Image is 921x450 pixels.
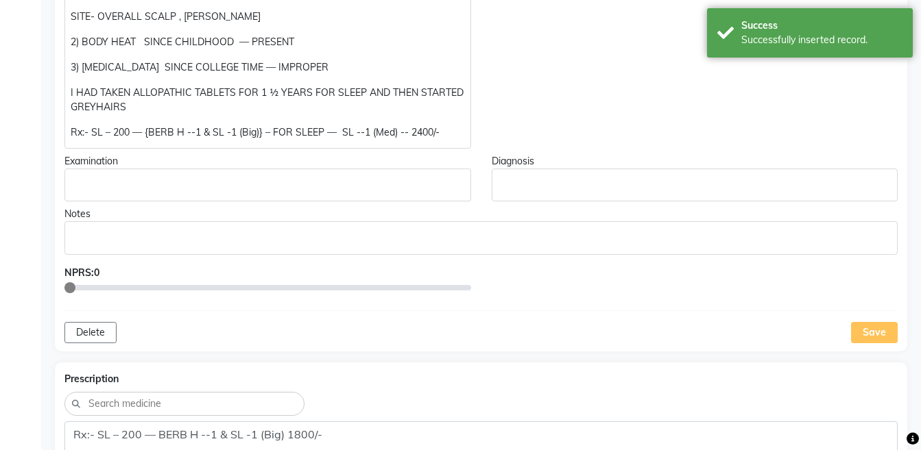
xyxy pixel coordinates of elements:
div: Notes [64,207,898,221]
div: Success [741,18,902,33]
div: Examination [64,154,471,168]
div: Rich Text Editor, main [64,221,898,254]
div: Successfully inserted record. [741,33,902,47]
p: SITE- OVERALL SCALP , [PERSON_NAME] [71,10,464,24]
div: Prescription [64,372,898,386]
p: 3) [MEDICAL_DATA] SINCE COLLEGE TIME — IMPROPER [71,60,464,75]
button: Delete [64,322,117,343]
div: Rich Text Editor, main [492,168,898,201]
input: Search medicine [87,396,297,412]
span: 0 [94,266,99,279]
div: Rich Text Editor, main [64,168,471,201]
div: Diagnosis [492,154,898,168]
p: Rx:- SL – 200 — {BERB H --1 & SL -1 (Big)} – FOR SLEEP — SL --1 (Med) -- 2400/- [71,125,464,140]
div: NPRS: [64,266,471,280]
p: I HAD TAKEN ALLOPATHIC TABLETS FOR 1 ½ YEARS FOR SLEEP AND THEN STARTED GREYHAIRS [71,86,464,114]
p: 2) BODY HEAT SINCE CHILDHOOD — PRESENT [71,35,464,49]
